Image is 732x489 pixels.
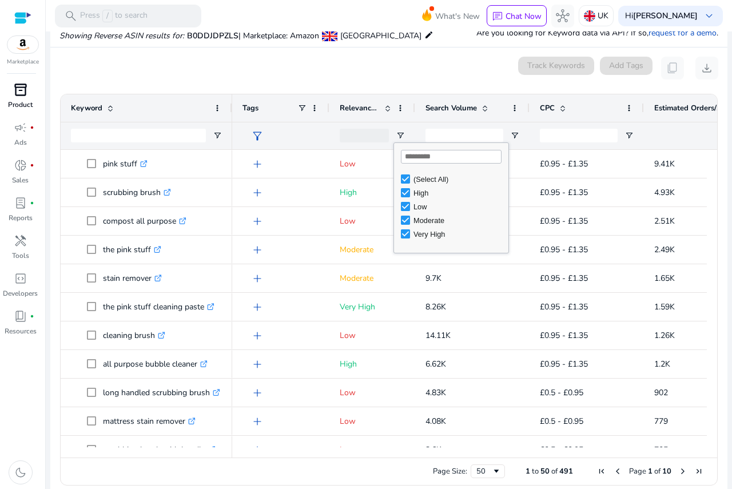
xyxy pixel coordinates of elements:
[7,36,38,53] img: amazon.svg
[340,181,405,204] p: High
[540,273,588,284] span: £0.95 - £1.35
[584,10,595,22] img: uk.svg
[700,61,714,75] span: download
[187,30,238,41] span: B0DDJDPZLS
[540,129,618,142] input: CPC Filter Input
[14,309,27,323] span: book_4
[8,100,33,110] p: Product
[662,466,671,476] span: 10
[654,103,723,113] span: Estimated Orders/Month
[492,11,503,22] span: chat
[103,352,208,376] p: all purpose bubble cleaner
[340,209,405,233] p: Low
[654,330,675,341] span: 1.26K
[14,466,27,479] span: dark_mode
[250,386,264,400] span: add
[71,129,206,142] input: Keyword Filter Input
[12,175,29,185] p: Sales
[654,301,675,312] span: 1.59K
[340,267,405,290] p: Moderate
[394,172,508,241] div: Filter List
[103,181,171,204] p: scrubbing brush
[340,324,405,347] p: Low
[540,103,555,113] span: CPC
[242,103,258,113] span: Tags
[540,187,588,198] span: £0.95 - £1.35
[471,464,505,478] div: Page Size
[510,131,519,140] button: Open Filter Menu
[413,230,505,238] div: Very High
[103,295,214,319] p: the pink stuff cleaning paste
[540,359,588,369] span: £0.95 - £1.35
[14,272,27,285] span: code_blocks
[14,121,27,134] span: campaign
[396,131,405,140] button: Open Filter Menu
[654,466,661,476] span: of
[425,444,441,455] span: 3.6K
[340,30,421,41] span: [GEOGRAPHIC_DATA]
[250,157,264,171] span: add
[401,150,502,164] input: Search filter values
[425,387,446,398] span: 4.83K
[250,329,264,343] span: add
[487,5,547,27] button: chatChat Now
[413,175,505,184] div: (Select All)
[540,444,583,455] span: £0.5 - £0.95
[425,244,451,255] span: 12.98K
[654,387,668,398] span: 902
[12,251,29,261] p: Tools
[695,57,718,79] button: download
[250,129,264,143] span: filter_alt
[5,326,37,336] p: Resources
[340,381,405,404] p: Low
[30,314,34,319] span: fiber_manual_record
[30,201,34,205] span: fiber_manual_record
[433,466,467,476] div: Page Size:
[435,6,480,26] span: What's New
[3,288,38,299] p: Developers
[425,103,477,113] span: Search Volume
[654,244,675,255] span: 2.49K
[540,416,583,427] span: £0.5 - £0.95
[654,187,675,198] span: 4.93K
[340,238,405,261] p: Moderate
[629,466,646,476] span: Page
[540,330,588,341] span: £0.95 - £1.35
[678,467,687,476] div: Next Page
[540,301,588,312] span: £0.95 - £1.35
[14,196,27,210] span: lab_profile
[238,30,319,41] span: | Marketplace: Amazon
[551,5,574,27] button: hub
[425,273,441,284] span: 9.7K
[540,466,550,476] span: 50
[425,359,446,369] span: 6.62K
[654,416,668,427] span: 779
[103,209,186,233] p: compost all purpose
[633,10,698,21] b: [PERSON_NAME]
[625,12,698,20] p: Hi
[654,158,675,169] span: 9.41K
[559,466,573,476] span: 491
[425,301,446,312] span: 8.26K
[413,216,505,225] div: Moderate
[340,103,380,113] span: Relevance Score
[598,6,608,26] p: UK
[702,9,716,23] span: keyboard_arrow_down
[250,357,264,371] span: add
[64,9,78,23] span: search
[597,467,606,476] div: First Page
[556,9,570,23] span: hub
[340,295,405,319] p: Very High
[7,58,39,66] p: Marketplace
[476,466,492,476] div: 50
[250,300,264,314] span: add
[532,466,539,476] span: to
[250,415,264,428] span: add
[648,466,653,476] span: 1
[551,466,558,476] span: of
[30,163,34,168] span: fiber_manual_record
[540,387,583,398] span: £0.5 - £0.95
[14,137,27,148] p: Ads
[540,216,588,226] span: £0.95 - £1.35
[9,213,33,223] p: Reports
